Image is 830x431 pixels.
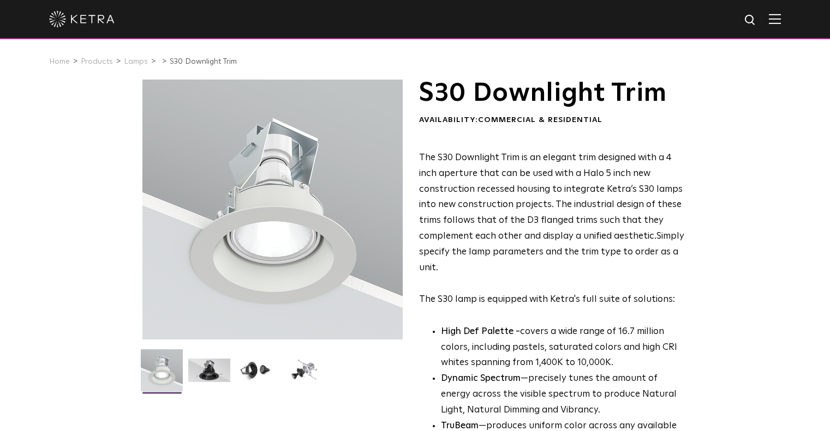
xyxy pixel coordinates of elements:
p: The S30 lamp is equipped with Ketra's full suite of solutions: [419,150,685,308]
a: Lamps [124,58,148,65]
img: Hamburger%20Nav.svg [769,14,781,24]
a: S30 Downlight Trim [170,58,237,65]
strong: Dynamic Spectrum [441,374,521,383]
img: search icon [744,14,757,27]
div: Availability: [419,115,685,126]
p: covers a wide range of 16.7 million colors, including pastels, saturated colors and high CRI whit... [441,324,685,372]
span: Commercial & Residential [478,116,602,124]
strong: TruBeam [441,421,479,430]
img: S30 Halo Downlight_Hero_Black_Gradient [188,359,230,390]
img: ketra-logo-2019-white [49,11,115,27]
a: Products [81,58,113,65]
a: Home [49,58,70,65]
li: —precisely tunes the amount of energy across the visible spectrum to produce Natural Light, Natur... [441,371,685,418]
h1: S30 Downlight Trim [419,80,685,107]
img: S30-DownlightTrim-2021-Web-Square [141,349,183,399]
span: Simply specify the lamp parameters and the trim type to order as a unit.​ [419,232,684,272]
img: S30 Halo Downlight_Exploded_Black [283,359,325,390]
strong: High Def Palette - [441,327,520,336]
span: The S30 Downlight Trim is an elegant trim designed with a 4 inch aperture that can be used with a... [419,153,683,241]
img: S30 Halo Downlight_Table Top_Black [236,359,278,390]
